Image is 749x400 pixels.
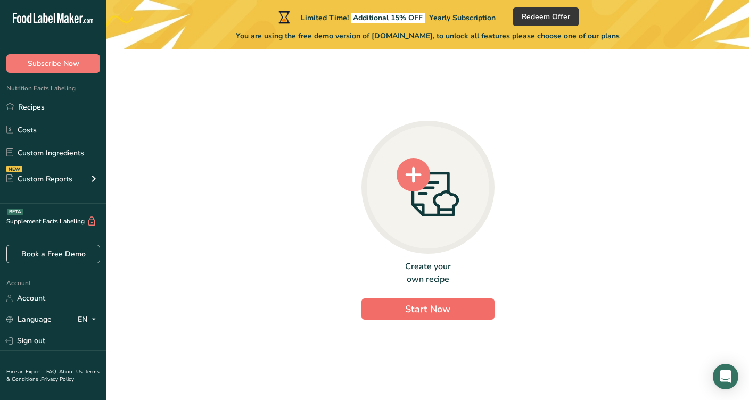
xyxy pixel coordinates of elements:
[405,303,450,315] span: Start Now
[6,310,52,329] a: Language
[28,58,79,69] span: Subscribe Now
[6,54,100,73] button: Subscribe Now
[7,209,23,215] div: BETA
[6,368,100,383] a: Terms & Conditions .
[361,260,495,286] div: Create your own recipe
[513,7,579,26] button: Redeem Offer
[78,313,100,326] div: EN
[6,173,72,185] div: Custom Reports
[46,368,59,376] a: FAQ .
[6,166,22,172] div: NEW
[713,364,738,389] div: Open Intercom Messenger
[601,31,620,41] span: plans
[41,376,74,383] a: Privacy Policy
[522,11,570,22] span: Redeem Offer
[6,245,100,263] a: Book a Free Demo
[6,368,44,376] a: Hire an Expert .
[276,11,496,23] div: Limited Time!
[361,298,495,320] button: Start Now
[59,368,85,376] a: About Us .
[351,13,425,23] span: Additional 15% OFF
[236,30,620,41] span: You are using the free demo version of [DOMAIN_NAME], to unlock all features please choose one of...
[429,13,496,23] span: Yearly Subscription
